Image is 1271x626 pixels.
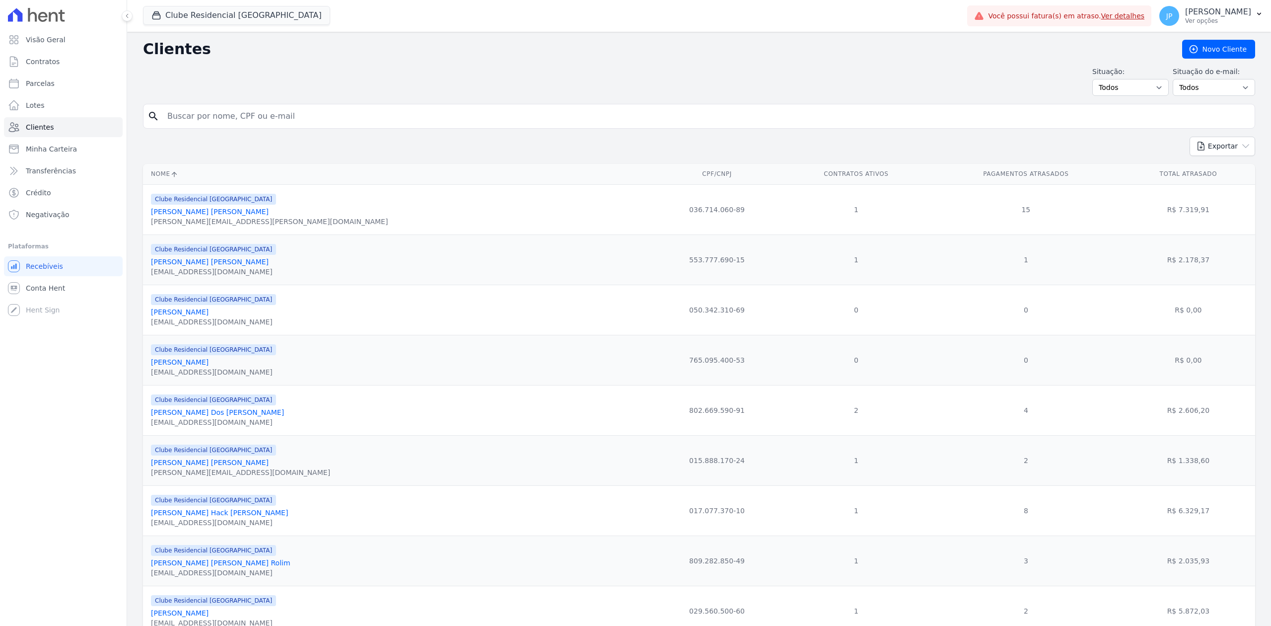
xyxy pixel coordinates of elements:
[652,335,782,385] td: 765.095.400-53
[26,261,63,271] span: Recebíveis
[1122,435,1255,485] td: R$ 1.338,60
[1190,137,1255,156] button: Exportar
[4,139,123,159] a: Minha Carteira
[1122,184,1255,235] td: R$ 7.319,91
[26,100,45,110] span: Lotes
[4,205,123,225] a: Negativação
[782,335,930,385] td: 0
[151,545,276,556] span: Clube Residencial [GEOGRAPHIC_DATA]
[151,308,209,316] a: [PERSON_NAME]
[1122,536,1255,586] td: R$ 2.035,93
[26,188,51,198] span: Crédito
[930,285,1122,335] td: 0
[26,122,54,132] span: Clientes
[652,285,782,335] td: 050.342.310-69
[1122,335,1255,385] td: R$ 0,00
[151,294,276,305] span: Clube Residencial [GEOGRAPHIC_DATA]
[1173,67,1255,77] label: Situação do e-mail:
[151,445,276,456] span: Clube Residencial [GEOGRAPHIC_DATA]
[930,485,1122,536] td: 8
[151,267,276,277] div: [EMAIL_ADDRESS][DOMAIN_NAME]
[930,184,1122,235] td: 15
[151,559,290,567] a: [PERSON_NAME] [PERSON_NAME] Rolim
[151,258,269,266] a: [PERSON_NAME] [PERSON_NAME]
[652,184,782,235] td: 036.714.060-89
[151,217,388,227] div: [PERSON_NAME][EMAIL_ADDRESS][PERSON_NAME][DOMAIN_NAME]
[930,385,1122,435] td: 4
[151,408,284,416] a: [PERSON_NAME] Dos [PERSON_NAME]
[782,164,930,184] th: Contratos Ativos
[4,30,123,50] a: Visão Geral
[4,52,123,72] a: Contratos
[1122,485,1255,536] td: R$ 6.329,17
[652,536,782,586] td: 809.282.850-49
[26,57,60,67] span: Contratos
[26,210,70,220] span: Negativação
[930,435,1122,485] td: 2
[652,164,782,184] th: CPF/CNPJ
[988,11,1144,21] span: Você possui fatura(s) em atraso.
[151,194,276,205] span: Clube Residencial [GEOGRAPHIC_DATA]
[4,278,123,298] a: Conta Hent
[1122,285,1255,335] td: R$ 0,00
[151,208,269,216] a: [PERSON_NAME] [PERSON_NAME]
[26,35,66,45] span: Visão Geral
[151,394,276,405] span: Clube Residencial [GEOGRAPHIC_DATA]
[782,385,930,435] td: 2
[1182,40,1255,59] a: Novo Cliente
[147,110,159,122] i: search
[4,95,123,115] a: Lotes
[151,367,276,377] div: [EMAIL_ADDRESS][DOMAIN_NAME]
[782,184,930,235] td: 1
[1101,12,1145,20] a: Ver detalhes
[151,509,288,517] a: [PERSON_NAME] Hack [PERSON_NAME]
[1122,235,1255,285] td: R$ 2.178,37
[4,256,123,276] a: Recebíveis
[652,485,782,536] td: 017.077.370-10
[782,485,930,536] td: 1
[26,283,65,293] span: Conta Hent
[151,495,276,506] span: Clube Residencial [GEOGRAPHIC_DATA]
[143,164,652,184] th: Nome
[1151,2,1271,30] button: JP [PERSON_NAME] Ver opções
[151,459,269,467] a: [PERSON_NAME] [PERSON_NAME]
[143,6,330,25] button: Clube Residencial [GEOGRAPHIC_DATA]
[151,568,290,578] div: [EMAIL_ADDRESS][DOMAIN_NAME]
[4,117,123,137] a: Clientes
[782,536,930,586] td: 1
[4,74,123,93] a: Parcelas
[8,240,119,252] div: Plataformas
[4,161,123,181] a: Transferências
[782,435,930,485] td: 1
[26,78,55,88] span: Parcelas
[930,164,1122,184] th: Pagamentos Atrasados
[930,335,1122,385] td: 0
[1122,164,1255,184] th: Total Atrasado
[1092,67,1169,77] label: Situação:
[151,609,209,617] a: [PERSON_NAME]
[1185,17,1251,25] p: Ver opções
[652,235,782,285] td: 553.777.690-15
[151,468,330,477] div: [PERSON_NAME][EMAIL_ADDRESS][DOMAIN_NAME]
[1185,7,1251,17] p: [PERSON_NAME]
[1122,385,1255,435] td: R$ 2.606,20
[1166,12,1173,19] span: JP
[151,344,276,355] span: Clube Residencial [GEOGRAPHIC_DATA]
[782,235,930,285] td: 1
[151,518,288,528] div: [EMAIL_ADDRESS][DOMAIN_NAME]
[151,417,284,427] div: [EMAIL_ADDRESS][DOMAIN_NAME]
[143,40,1166,58] h2: Clientes
[151,595,276,606] span: Clube Residencial [GEOGRAPHIC_DATA]
[930,235,1122,285] td: 1
[4,183,123,203] a: Crédito
[26,166,76,176] span: Transferências
[930,536,1122,586] td: 3
[151,244,276,255] span: Clube Residencial [GEOGRAPHIC_DATA]
[151,317,276,327] div: [EMAIL_ADDRESS][DOMAIN_NAME]
[26,144,77,154] span: Minha Carteira
[782,285,930,335] td: 0
[161,106,1251,126] input: Buscar por nome, CPF ou e-mail
[652,385,782,435] td: 802.669.590-91
[151,358,209,366] a: [PERSON_NAME]
[652,435,782,485] td: 015.888.170-24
